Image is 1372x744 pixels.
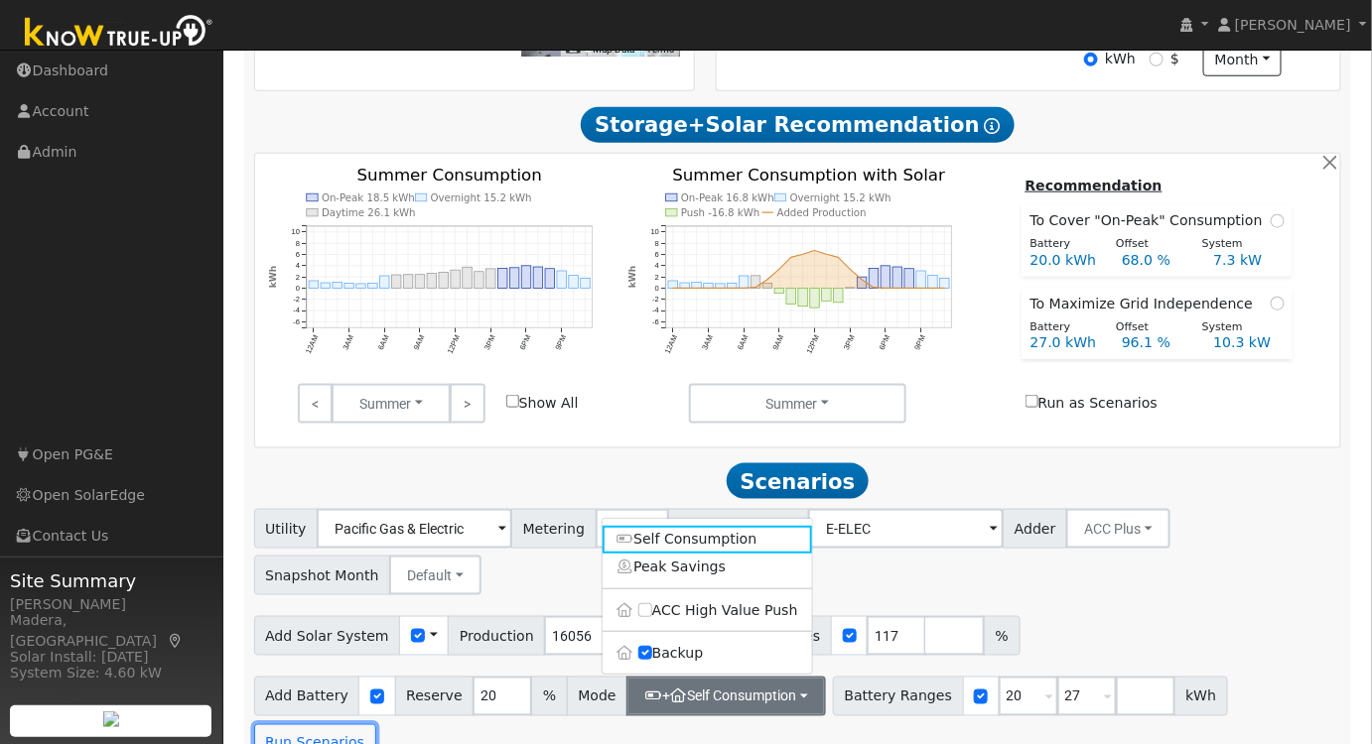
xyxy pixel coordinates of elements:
[518,334,533,352] text: 6PM
[1026,395,1038,408] input: Run as Scenarios
[298,384,333,424] a: <
[833,677,964,716] span: Battery Ranges
[861,279,864,282] circle: onclick=""
[1191,319,1278,336] div: System
[295,284,299,293] text: 0
[415,275,425,289] rect: onclick=""
[896,287,899,290] circle: onclick=""
[943,287,946,290] circle: onclick=""
[752,276,761,289] rect: onclick=""
[445,334,462,356] text: 12PM
[475,272,484,289] rect: onclick=""
[885,287,888,290] circle: onclick=""
[985,118,1001,134] i: Show Help
[448,616,545,656] span: Production
[376,334,391,352] text: 6AM
[581,107,1014,143] span: Storage+Solar Recommendation
[403,275,413,289] rect: onclick=""
[295,273,299,282] text: 2
[777,207,867,218] text: Added Production
[798,289,808,307] rect: onclick=""
[254,556,391,595] span: Snapshot Month
[511,509,597,549] span: Metering
[1020,236,1106,253] div: Battery
[596,509,670,549] button: NBT
[531,677,567,716] span: %
[837,256,840,259] circle: onclick=""
[668,509,809,549] span: Rate Schedule
[293,317,300,326] text: -6
[367,284,377,289] rect: onclick=""
[1191,236,1278,253] div: System
[728,284,738,289] rect: onclick=""
[389,556,481,595] button: Default
[291,228,299,237] text: 10
[919,287,922,290] circle: onclick=""
[908,287,911,290] circle: onclick=""
[689,384,906,424] button: Summer
[356,167,541,186] text: Summer Consumption
[485,269,495,289] rect: onclick=""
[569,276,579,289] rect: onclick=""
[497,269,507,289] rect: onclick=""
[984,616,1020,656] span: %
[15,11,223,56] img: Know True-Up
[450,384,484,424] a: >
[167,633,185,649] a: Map
[652,317,659,326] text: -6
[439,273,449,289] rect: onclick=""
[379,276,389,288] rect: onclick=""
[254,677,360,716] span: Add Battery
[842,334,857,352] text: 3PM
[695,287,698,290] circle: onclick=""
[427,274,437,289] rect: onclick=""
[322,207,416,218] text: Daytime 26.1 kWh
[707,287,710,290] circle: onclick=""
[646,44,674,55] a: Terms
[603,554,812,581] a: Peak Savings
[740,276,750,288] rect: onclick=""
[704,284,714,289] rect: onclick=""
[344,284,354,289] rect: onclick=""
[663,334,680,356] text: 12AM
[1026,178,1163,193] u: Recommendation
[858,278,868,289] rect: onclick=""
[904,269,914,289] rect: onclick=""
[808,509,1004,549] input: Select a Rate Schedule
[321,283,331,288] rect: onclick=""
[295,262,299,271] text: 4
[10,663,212,683] div: System Size: 4.60 kW
[356,284,366,289] rect: onclick=""
[892,267,902,288] rect: onclick=""
[655,250,659,259] text: 6
[762,284,772,289] rect: onclick=""
[790,192,892,203] text: Overnight 15.2 kWh
[627,266,637,289] text: kWh
[755,287,757,290] circle: onclick=""
[557,271,567,288] rect: onclick=""
[10,647,212,668] div: Solar Install: [DATE]
[1020,319,1106,336] div: Battery
[1105,49,1136,69] label: kWh
[451,271,461,289] rect: onclick=""
[700,334,715,352] text: 3AM
[10,567,212,594] span: Site Summary
[1106,319,1192,336] div: Offset
[581,279,591,289] rect: onclick=""
[681,192,774,203] text: On-Peak 16.8 kWh
[332,384,451,424] button: Summer
[672,167,945,186] text: Summer Consumption with Solar
[304,334,321,356] text: 12AM
[655,284,659,293] text: 0
[603,640,812,668] label: Backup
[317,509,512,549] input: Select a Utility
[638,647,652,661] input: Backup
[333,283,343,289] rect: onclick=""
[1112,250,1203,271] div: 68.0 %
[1003,509,1067,549] span: Adder
[743,287,746,290] circle: onclick=""
[1170,49,1179,69] label: $
[322,192,415,203] text: On-Peak 18.5 kWh
[1084,53,1098,66] input: kWh
[521,266,531,289] rect: onclick=""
